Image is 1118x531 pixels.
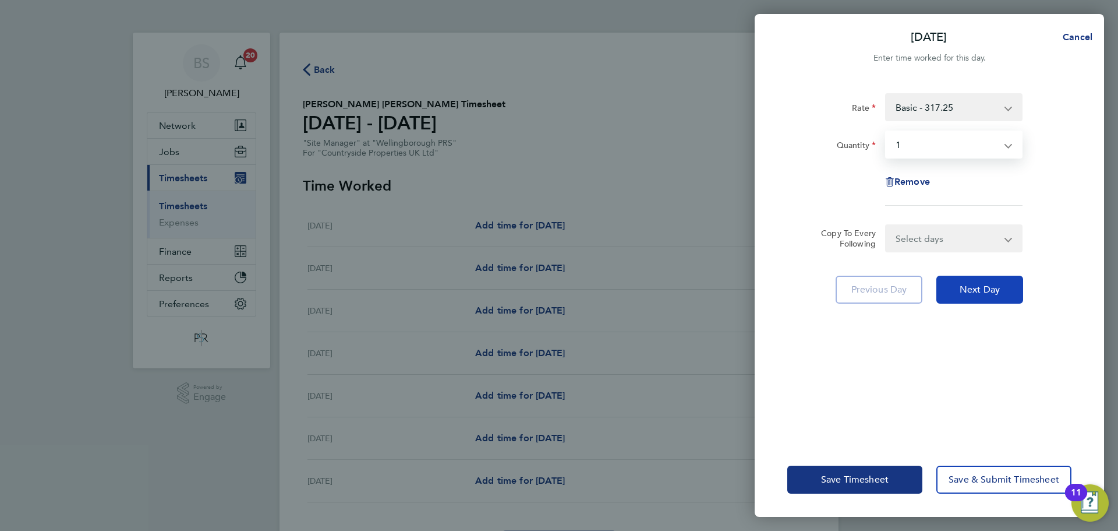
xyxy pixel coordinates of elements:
[1044,26,1104,49] button: Cancel
[949,474,1059,486] span: Save & Submit Timesheet
[1071,493,1081,508] div: 11
[885,177,930,187] button: Remove
[755,51,1104,65] div: Enter time worked for this day.
[936,276,1023,304] button: Next Day
[787,466,922,494] button: Save Timesheet
[1059,31,1092,43] span: Cancel
[911,29,947,45] p: [DATE]
[821,474,889,486] span: Save Timesheet
[936,466,1071,494] button: Save & Submit Timesheet
[1071,484,1109,522] button: Open Resource Center, 11 new notifications
[812,228,876,249] label: Copy To Every Following
[837,140,876,154] label: Quantity
[960,284,1000,296] span: Next Day
[852,103,876,117] label: Rate
[894,176,930,187] span: Remove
